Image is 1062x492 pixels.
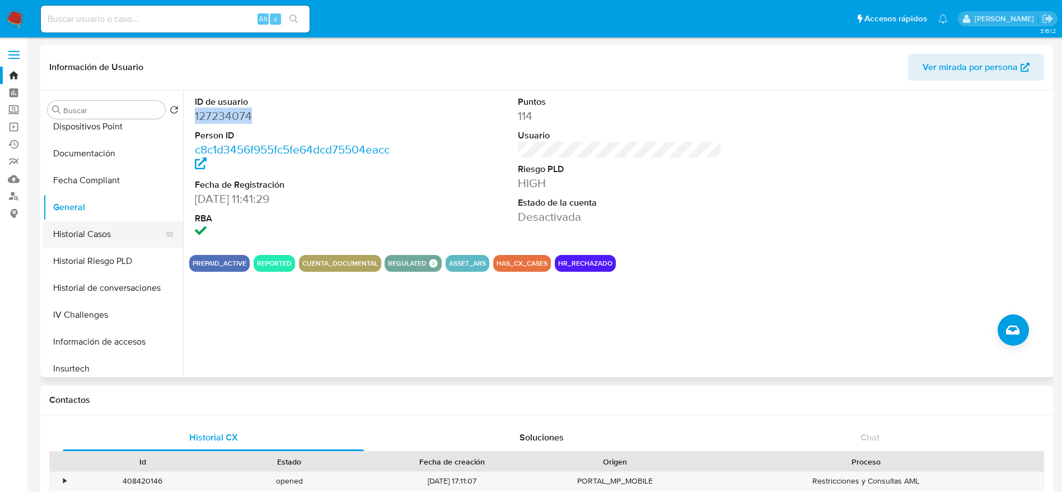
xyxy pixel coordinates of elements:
dd: [DATE] 11:41:29 [195,191,399,207]
dd: 114 [518,108,722,124]
button: IV Challenges [43,301,183,328]
div: • [63,476,66,486]
div: Fecha de creación [371,456,534,467]
dd: 127234074 [195,108,399,124]
dt: Person ID [195,129,399,142]
div: Estado [224,456,355,467]
div: Origen [550,456,681,467]
span: Alt [259,13,268,24]
div: PORTAL_MP_MOBILE [542,472,689,490]
dt: ID de usuario [195,96,399,108]
div: Proceso [696,456,1036,467]
button: Historial Riesgo PLD [43,248,183,275]
button: Dispositivos Point [43,113,183,140]
button: search-icon [282,11,305,27]
span: Accesos rápidos [864,13,927,25]
div: opened [216,472,363,490]
input: Buscar usuario o caso... [41,12,310,26]
a: Salir [1042,13,1054,25]
button: Fecha Compliant [43,167,183,194]
button: Historial Casos [43,221,174,248]
a: c8c1d3456f955fc5fe64dcd75504eacc [195,141,390,173]
dt: Usuario [518,129,722,142]
p: elaine.mcfarlane@mercadolibre.com [975,13,1038,24]
button: General [43,194,183,221]
dt: Puntos [518,96,722,108]
h1: Información de Usuario [49,62,143,73]
div: 408420146 [69,472,216,490]
dd: HIGH [518,175,722,191]
a: Notificaciones [938,14,948,24]
button: Información de accesos [43,328,183,355]
div: Restricciones y Consultas AML [689,472,1044,490]
span: Soluciones [520,431,564,444]
dt: Estado de la cuenta [518,197,722,209]
button: Documentación [43,140,183,167]
div: Id [77,456,208,467]
span: Ver mirada por persona [923,54,1018,81]
span: s [274,13,277,24]
h1: Contactos [49,394,1044,406]
button: Ver mirada por persona [908,54,1044,81]
span: Historial CX [189,431,238,444]
dd: Desactivada [518,209,722,225]
dt: Riesgo PLD [518,163,722,175]
dt: RBA [195,212,399,225]
button: Volver al orden por defecto [170,105,179,118]
button: Historial de conversaciones [43,275,183,301]
dt: Fecha de Registración [195,179,399,191]
div: [DATE] 17:11:07 [363,472,542,490]
button: Insurtech [43,355,183,382]
button: Buscar [52,105,61,114]
input: Buscar [63,105,161,115]
span: Chat [860,431,879,444]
